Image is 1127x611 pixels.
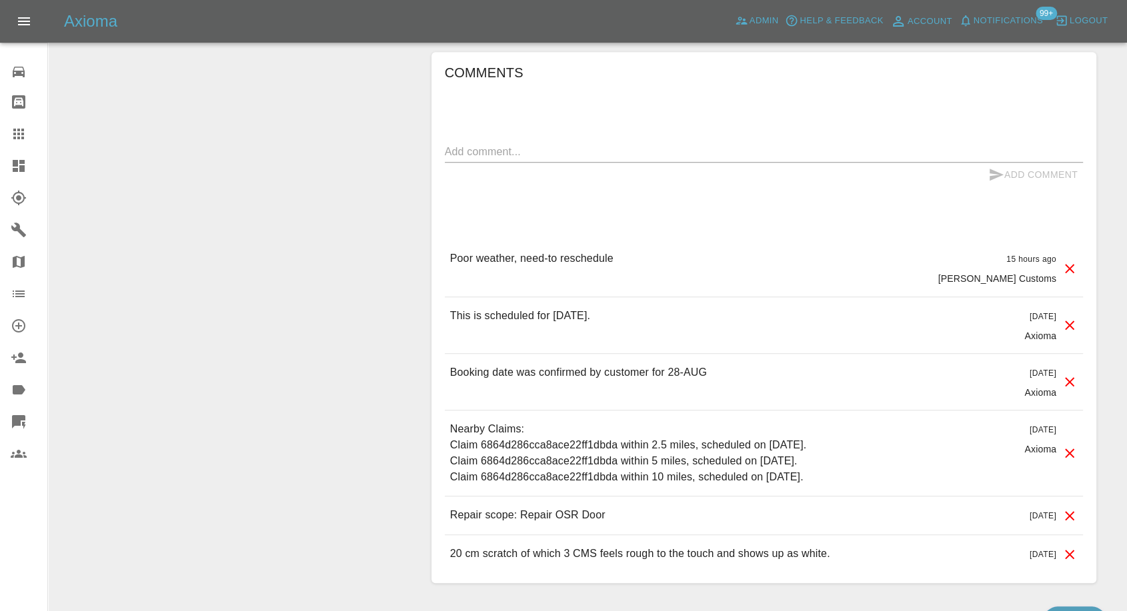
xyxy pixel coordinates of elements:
[450,364,707,380] p: Booking date was confirmed by customer for 28-AUG
[750,13,779,29] span: Admin
[908,14,952,29] span: Account
[1024,329,1056,342] p: Axioma
[1030,425,1056,434] span: [DATE]
[974,13,1043,29] span: Notifications
[1030,550,1056,559] span: [DATE]
[445,62,1083,83] h6: Comments
[8,5,40,37] button: Open drawer
[956,11,1046,31] button: Notifications
[450,546,830,562] p: 20 cm scratch of which 3 CMS feels rough to the touch and shows up as white.
[782,11,886,31] button: Help & Feedback
[732,11,782,31] a: Admin
[450,251,614,267] p: Poor weather, need-to reschedule
[450,421,807,485] p: Nearby Claims: Claim 6864d286cca8ace22ff1dbda within 2.5 miles, scheduled on [DATE]. Claim 6864d2...
[887,11,956,32] a: Account
[1052,11,1111,31] button: Logout
[1024,386,1056,399] p: Axioma
[1030,368,1056,378] span: [DATE]
[450,308,590,324] p: This is scheduled for [DATE].
[1024,442,1056,456] p: Axioma
[450,507,606,523] p: Repair scope: Repair OSR Door
[64,11,117,32] h5: Axioma
[1006,255,1056,264] span: 15 hours ago
[938,272,1056,285] p: [PERSON_NAME] Customs
[1070,13,1108,29] span: Logout
[1030,511,1056,520] span: [DATE]
[800,13,883,29] span: Help & Feedback
[1030,312,1056,321] span: [DATE]
[1036,7,1057,20] span: 99+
